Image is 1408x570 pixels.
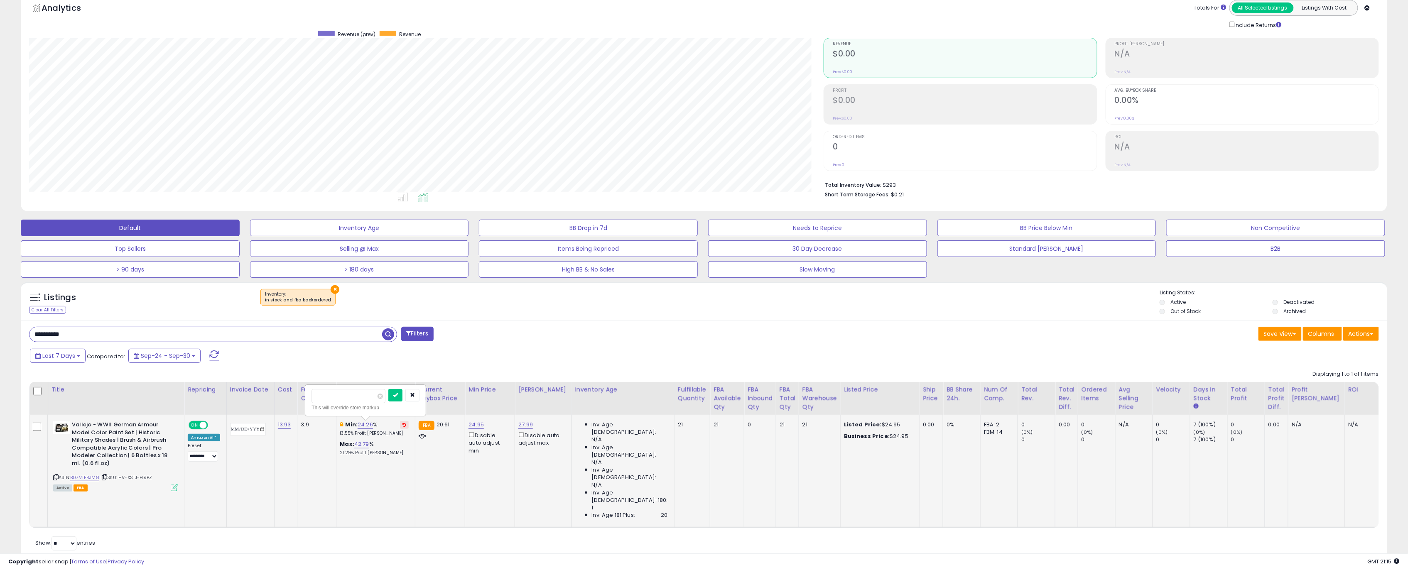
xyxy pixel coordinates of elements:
[937,220,1156,236] button: BB Price Below Min
[575,385,671,394] div: Inventory Age
[592,466,668,481] span: Inv. Age [DEMOGRAPHIC_DATA]:
[71,558,106,565] a: Terms of Use
[1303,327,1342,341] button: Columns
[1348,421,1376,428] div: N/A
[399,31,421,38] span: Revenue
[340,440,354,448] b: Max:
[1194,403,1199,410] small: Days In Stock.
[518,431,565,447] div: Disable auto adjust max
[592,511,635,519] span: Inv. Age 181 Plus:
[1082,436,1115,443] div: 0
[1231,385,1261,403] div: Total Profit
[1343,327,1379,341] button: Actions
[1194,421,1227,428] div: 7 (100%)
[331,285,339,294] button: ×
[401,327,434,341] button: Filters
[592,444,668,459] span: Inv. Age [DEMOGRAPHIC_DATA]:
[1292,421,1338,428] div: N/A
[844,432,890,440] b: Business Price:
[984,385,1014,403] div: Num of Comp.
[189,422,200,429] span: ON
[780,421,792,428] div: 21
[1059,385,1074,411] div: Total Rev. Diff.
[1171,308,1201,315] label: Out of Stock
[984,421,1011,428] div: FBA: 2
[188,385,223,394] div: Repricing
[1115,95,1379,107] h2: 0.00%
[278,385,294,394] div: Cost
[1231,421,1265,428] div: 0
[833,69,852,74] small: Prev: $0.00
[1082,421,1115,428] div: 0
[1021,429,1033,435] small: (0%)
[340,421,409,436] div: %
[1115,42,1379,46] span: Profit [PERSON_NAME]
[1115,88,1379,93] span: Avg. Buybox Share
[312,404,419,412] div: This will override store markup
[1293,2,1355,13] button: Listings With Cost
[1194,4,1226,12] div: Totals For
[1082,429,1093,435] small: (0%)
[479,240,698,257] button: Items Being Repriced
[708,220,927,236] button: Needs to Reprice
[419,385,461,403] div: Current Buybox Price
[825,179,1373,189] li: $293
[592,504,594,511] span: 1
[21,220,240,236] button: Default
[833,42,1096,46] span: Revenue
[278,421,291,429] a: 13.93
[1268,421,1282,428] div: 0.00
[87,352,125,360] span: Compared to:
[592,489,668,504] span: Inv. Age [DEMOGRAPHIC_DATA]-180:
[128,349,201,363] button: Sep-24 - Sep-30
[8,558,39,565] strong: Copyright
[1166,240,1385,257] button: B2B
[437,421,450,428] span: 20.61
[44,292,76,303] h5: Listings
[1232,2,1294,13] button: All Selected Listings
[340,431,409,436] p: 13.55% Profit [PERSON_NAME]
[844,421,882,428] b: Listed Price:
[592,436,602,443] span: N/A
[1160,289,1387,297] p: Listing States:
[518,385,568,394] div: [PERSON_NAME]
[1059,421,1072,428] div: 0.00
[1348,385,1379,394] div: ROI
[825,181,881,188] b: Total Inventory Value:
[74,484,88,492] span: FBA
[70,474,99,481] a: B07VTFRJM8
[338,31,375,38] span: Revenue (prev)
[265,291,331,303] span: Inventory :
[844,421,913,428] div: $24.95
[340,450,409,456] p: 21.29% Profit [PERSON_NAME]
[1194,429,1205,435] small: (0%)
[1308,330,1334,338] span: Columns
[1292,385,1341,403] div: Profit [PERSON_NAME]
[346,421,358,428] b: Min:
[833,95,1096,107] h2: $0.00
[469,385,511,394] div: Min Price
[265,297,331,303] div: in stock and fba backordered
[340,440,409,456] div: %
[1156,421,1190,428] div: 0
[1156,385,1187,394] div: Velocity
[230,385,271,394] div: Invoice Date
[108,558,144,565] a: Privacy Policy
[1021,385,1052,403] div: Total Rev.
[250,261,469,278] button: > 180 days
[301,385,333,403] div: Fulfillment Cost
[336,382,415,415] th: The percentage added to the cost of goods (COGS) that forms the calculator for Min & Max prices.
[358,421,373,429] a: 24.26
[53,421,178,490] div: ASIN:
[1115,116,1135,121] small: Prev: 0.00%
[1194,385,1224,403] div: Days In Stock
[748,421,770,428] div: 0
[1115,162,1131,167] small: Prev: N/A
[1115,49,1379,60] h2: N/A
[42,2,97,16] h5: Analytics
[42,352,75,360] span: Last 7 Days
[833,142,1096,153] h2: 0
[891,191,904,198] span: $0.21
[1021,436,1055,443] div: 0
[188,443,220,462] div: Preset:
